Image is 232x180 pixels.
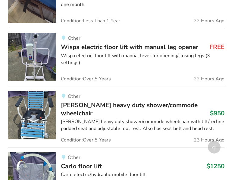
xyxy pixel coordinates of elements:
span: 22 Hours Ago [194,18,224,23]
span: Other [68,35,80,42]
span: Condition: Over 5 Years [61,76,111,81]
span: [PERSON_NAME] heavy duty shower/commode wheelchair [61,101,198,117]
span: 22 Hours Ago [194,76,224,81]
img: bathroom safety-broda heavy duty shower/commode wheelchair [8,91,56,139]
span: Other [68,154,80,161]
a: transfer aids-wispa electric floor lift with manual leg openerOtherWispa electric floor lift with... [8,28,224,86]
span: Other [68,93,80,100]
h3: $1250 [206,162,224,170]
div: Carlo electric/hydraulic mobile floor lift [61,171,224,178]
a: bathroom safety-broda heavy duty shower/commode wheelchairOther[PERSON_NAME] heavy duty shower/co... [8,86,224,147]
img: transfer aids-wispa electric floor lift with manual leg opener [8,33,56,81]
div: [PERSON_NAME] heavy duty shower/commode wheelchair with tilt/recline padded seat and adjustable f... [61,118,224,132]
div: Wispa electric floor lift with manual lever for opening/closing legs (3 settings) [61,52,224,66]
h3: $950 [210,109,224,117]
span: Carlo floor lift [61,162,102,170]
span: Wispa electric floor lift with manual leg opener [61,43,198,51]
span: Condition: Less Than 1 Year [61,18,120,23]
h3: FREE [209,43,224,51]
span: 23 Hours Ago [194,138,224,142]
span: Condition: Over 5 Years [61,138,111,142]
